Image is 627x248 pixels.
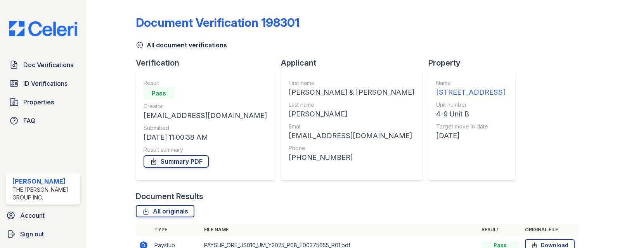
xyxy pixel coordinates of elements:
th: Type [151,224,201,236]
div: [PERSON_NAME] [12,177,77,186]
span: ID Verifications [23,79,68,88]
div: [PHONE_NUMBER] [289,152,414,163]
div: Result summary [144,146,267,154]
div: Unit number [436,101,505,109]
a: Name [STREET_ADDRESS] [436,79,505,98]
th: File name [201,224,478,236]
a: Summary PDF [144,155,209,168]
a: Account [3,208,83,223]
div: Property [428,57,521,68]
div: Applicant [281,57,428,68]
a: All originals [136,205,194,217]
div: Phone [289,144,414,152]
a: FAQ [6,113,80,128]
a: Doc Verifications [6,57,80,73]
div: Creator [144,102,267,110]
div: Result [144,79,267,87]
div: Name [436,79,505,87]
div: [PERSON_NAME] & [PERSON_NAME] [289,87,414,98]
th: Result [478,224,522,236]
div: Document Results [136,191,203,202]
a: Properties [6,94,80,110]
div: First name [289,79,414,87]
div: [PERSON_NAME] [289,109,414,120]
div: [EMAIL_ADDRESS][DOMAIN_NAME] [144,110,267,121]
div: [EMAIL_ADDRESS][DOMAIN_NAME] [289,130,414,141]
div: 4-9 Unit B [436,109,505,120]
span: Properties [23,97,54,107]
div: Document Verification 198301 [136,16,300,29]
div: [STREET_ADDRESS] [436,87,505,98]
a: ID Verifications [6,76,80,91]
span: FAQ [23,116,36,125]
img: CE_Logo_Blue-a8612792a0a2168367f1c8372b55b34899dd931a85d93a1a3d3e32e68fde9ad4.png [3,21,83,36]
div: Email [289,123,414,130]
div: Submitted [144,124,267,132]
a: All document verifications [136,40,227,50]
span: Sign out [20,229,44,239]
div: Pass [144,87,175,99]
th: Original file [522,224,578,236]
span: Doc Verifications [23,60,73,69]
div: [DATE] [436,130,505,141]
div: Target move in date [436,123,505,130]
div: Last name [289,101,414,109]
div: [DATE] 11:00:38 AM [144,132,267,143]
div: Verification [136,57,281,68]
div: The [PERSON_NAME] Group Inc. [12,186,77,201]
span: Account [20,211,45,220]
a: Sign out [3,226,83,242]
